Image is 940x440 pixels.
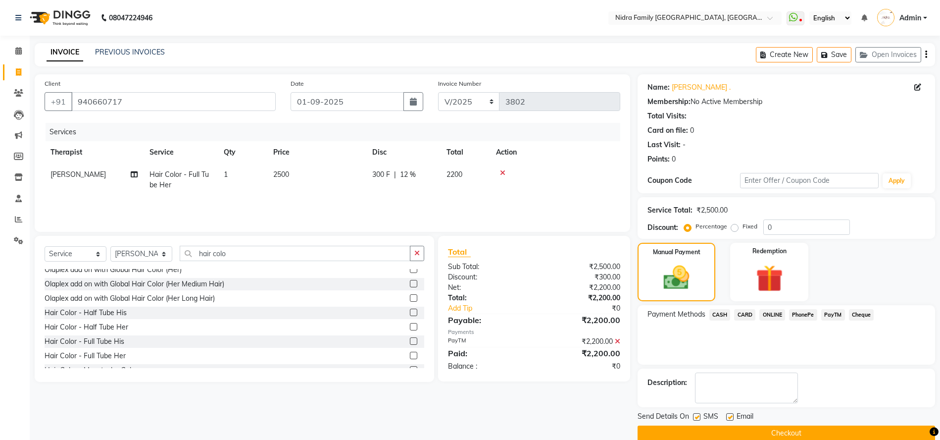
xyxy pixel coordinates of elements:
[534,272,628,282] div: ₹300.00
[534,336,628,347] div: ₹2,200.00
[394,169,396,180] span: |
[441,141,490,164] th: Total
[703,411,718,424] span: SMS
[647,222,678,233] div: Discount:
[647,309,705,320] span: Payment Methods
[647,154,670,165] div: Points:
[696,205,728,216] div: ₹2,500.00
[534,347,628,359] div: ₹2,200.00
[690,125,694,136] div: 0
[441,347,534,359] div: Paid:
[672,154,676,165] div: 0
[366,141,441,164] th: Disc
[647,97,925,107] div: No Active Membership
[441,282,534,293] div: Net:
[441,262,534,272] div: Sub Total:
[448,328,620,336] div: Payments
[438,79,481,88] label: Invoice Number
[534,314,628,326] div: ₹2,200.00
[45,336,124,347] div: Hair Color - Full Tube His
[647,125,688,136] div: Card on file:
[740,173,879,188] input: Enter Offer / Coupon Code
[759,309,785,321] span: ONLINE
[95,48,165,56] a: PREVIOUS INVOICES
[647,378,687,388] div: Description:
[291,79,304,88] label: Date
[218,141,267,164] th: Qty
[273,170,289,179] span: 2500
[50,170,106,179] span: [PERSON_NAME]
[109,4,152,32] b: 08047224946
[400,169,416,180] span: 12 %
[45,79,60,88] label: Client
[849,309,874,321] span: Cheque
[638,411,689,424] span: Send Details On
[549,303,627,314] div: ₹0
[45,279,224,289] div: Olaplex add on with Global Hair Color (Her Medium Hair)
[180,246,410,261] input: Search or Scan
[45,141,144,164] th: Therapist
[653,248,700,257] label: Manual Payment
[655,263,697,293] img: _cash.svg
[441,272,534,282] div: Discount:
[534,282,628,293] div: ₹2,200.00
[45,322,128,332] div: Hair Color - Half Tube Her
[446,170,462,179] span: 2200
[647,175,740,186] div: Coupon Code
[441,314,534,326] div: Payable:
[441,336,534,347] div: PayTM
[534,361,628,372] div: ₹0
[224,170,228,179] span: 1
[267,141,366,164] th: Price
[448,247,471,257] span: Total
[647,205,693,216] div: Service Total:
[144,141,218,164] th: Service
[756,47,813,62] button: Create New
[25,4,93,32] img: logo
[647,82,670,93] div: Name:
[752,247,787,256] label: Redemption
[647,140,681,150] div: Last Visit:
[742,222,757,231] label: Fixed
[441,361,534,372] div: Balance :
[45,92,72,111] button: +91
[647,111,687,121] div: Total Visits:
[534,293,628,303] div: ₹2,200.00
[71,92,276,111] input: Search by Name/Mobile/Email/Code
[45,365,138,376] div: Hair Color - Moustache Color
[899,13,921,23] span: Admin
[47,44,83,61] a: INVOICE
[441,303,549,314] a: Add Tip
[747,262,791,295] img: _gift.svg
[45,308,127,318] div: Hair Color - Half Tube His
[709,309,731,321] span: CASH
[695,222,727,231] label: Percentage
[45,351,126,361] div: Hair Color - Full Tube Her
[490,141,620,164] th: Action
[149,170,209,189] span: Hair Color - Full Tube Her
[45,265,182,275] div: Olaplex add on with Global Hair Color (Her)
[877,9,894,26] img: Admin
[372,169,390,180] span: 300 F
[672,82,731,93] a: [PERSON_NAME] .
[737,411,753,424] span: Email
[647,97,691,107] div: Membership:
[441,293,534,303] div: Total:
[683,140,686,150] div: -
[821,309,845,321] span: PayTM
[883,173,911,188] button: Apply
[45,293,215,304] div: Olaplex add on with Global Hair Color (Her Long Hair)
[817,47,851,62] button: Save
[534,262,628,272] div: ₹2,500.00
[734,309,755,321] span: CARD
[789,309,817,321] span: PhonePe
[46,123,628,141] div: Services
[855,47,921,62] button: Open Invoices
